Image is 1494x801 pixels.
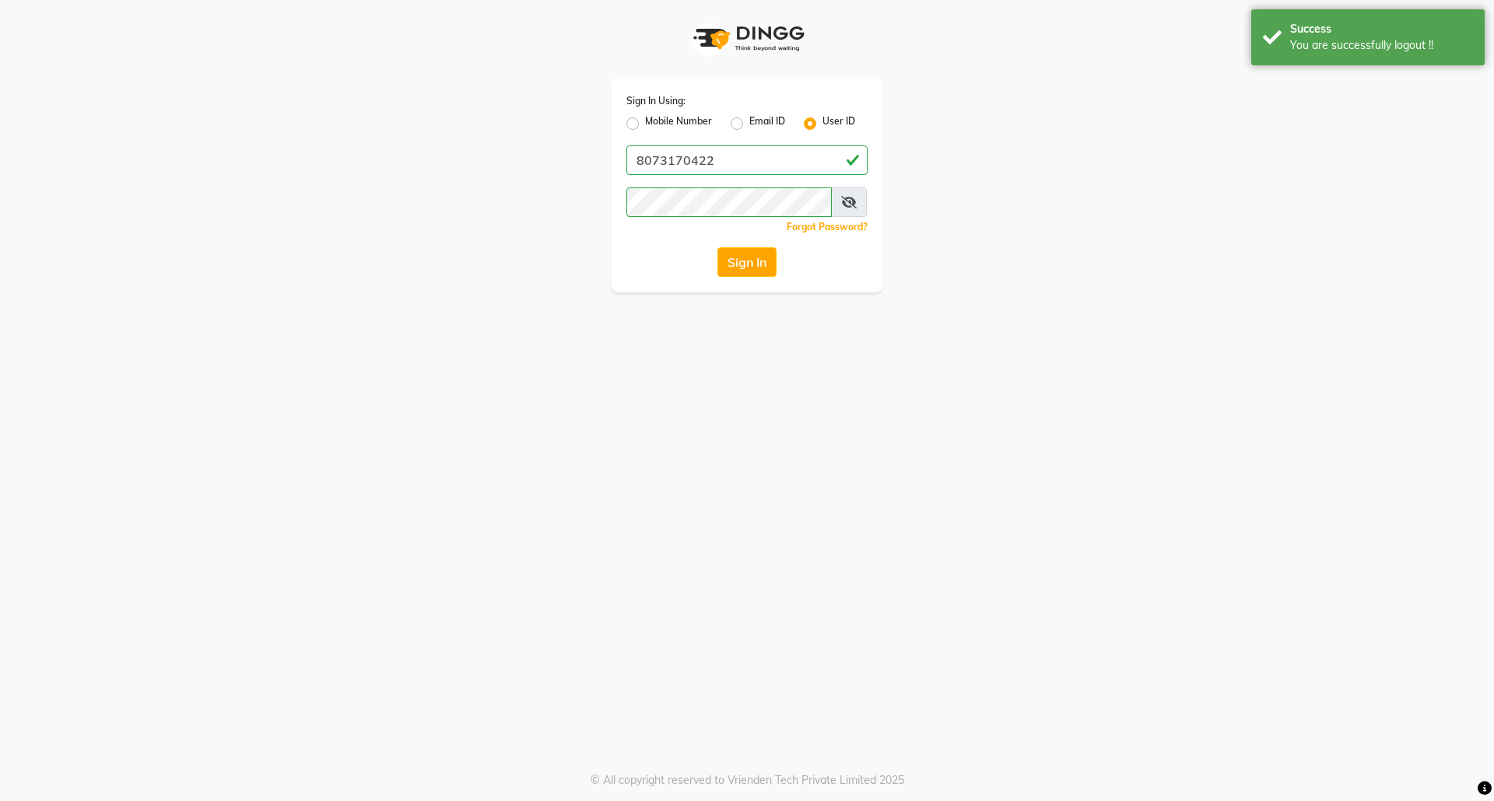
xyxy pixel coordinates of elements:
label: User ID [822,114,855,133]
a: Forgot Password? [787,221,868,233]
div: Success [1290,21,1473,37]
button: Sign In [717,247,777,277]
label: Sign In Using: [626,94,686,108]
label: Email ID [749,114,785,133]
div: You are successfully logout !! [1290,37,1473,54]
label: Mobile Number [645,114,712,133]
img: logo1.svg [685,16,809,61]
input: Username [626,145,868,175]
input: Username [626,187,832,217]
